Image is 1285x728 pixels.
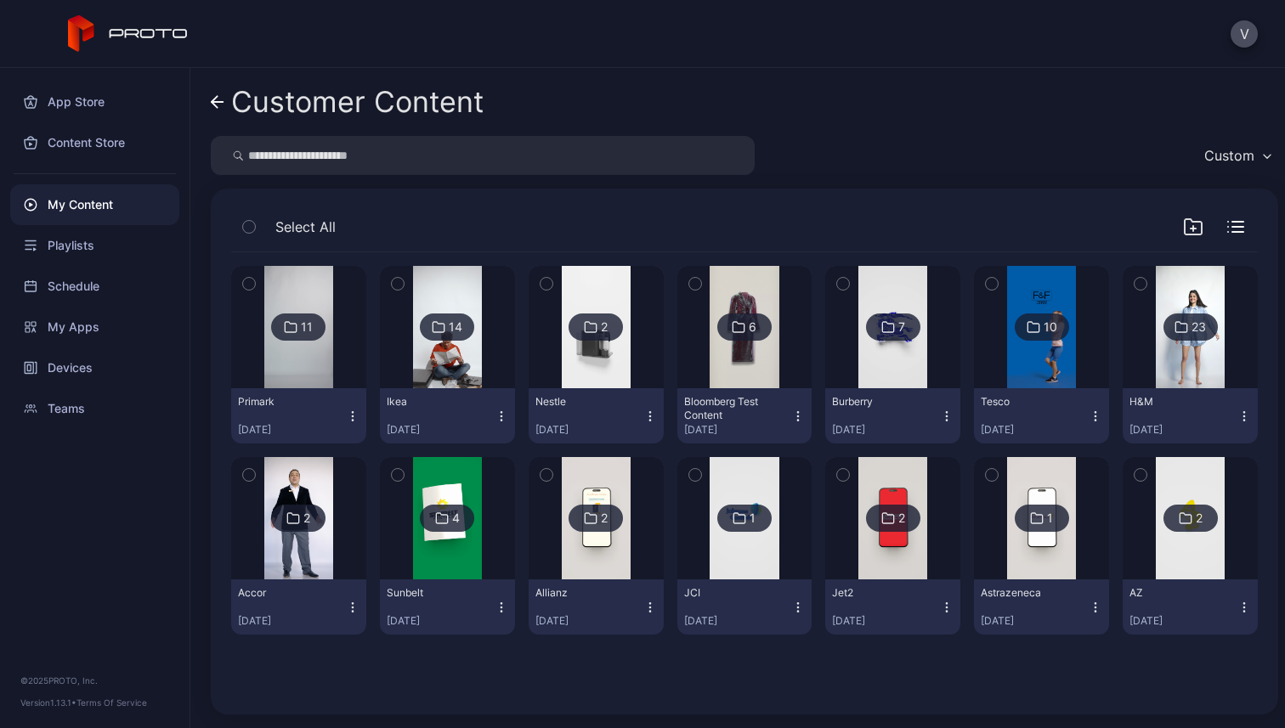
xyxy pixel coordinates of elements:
a: My Content [10,184,179,225]
div: Accor [238,586,331,600]
a: App Store [10,82,179,122]
button: V [1231,20,1258,48]
button: Bloomberg Test Content[DATE] [677,388,812,443]
a: Content Store [10,122,179,163]
div: [DATE] [981,423,1089,437]
div: Custom [1204,147,1254,164]
div: [DATE] [535,423,643,437]
div: [DATE] [535,614,643,628]
div: 1 [1047,511,1053,526]
div: 2 [1196,511,1203,526]
div: [DATE] [1129,423,1237,437]
button: Nestle[DATE] [529,388,664,443]
button: Primark[DATE] [231,388,366,443]
div: AZ [1129,586,1223,600]
div: [DATE] [832,423,940,437]
button: Jet2[DATE] [825,579,960,635]
div: Nestle [535,395,629,409]
div: [DATE] [1129,614,1237,628]
div: 11 [301,319,313,335]
div: [DATE] [387,423,495,437]
div: Jet2 [832,586,926,600]
a: Customer Content [211,82,484,122]
button: Tesco[DATE] [974,388,1109,443]
button: Allianz[DATE] [529,579,664,635]
div: Ikea [387,395,480,409]
div: Burberry [832,395,926,409]
div: Astrazeneca [981,586,1074,600]
span: Version 1.13.1 • [20,697,76,708]
button: AZ[DATE] [1123,579,1258,635]
div: 1 [750,511,756,526]
div: [DATE] [238,423,346,437]
a: Devices [10,347,179,388]
button: Ikea[DATE] [380,388,515,443]
div: [DATE] [832,614,940,628]
div: 2 [898,511,905,526]
div: [DATE] [684,423,792,437]
div: 2 [601,319,608,335]
div: 6 [749,319,756,335]
button: JCI[DATE] [677,579,812,635]
div: 10 [1044,319,1057,335]
div: [DATE] [684,614,792,628]
div: 2 [303,511,310,526]
a: Schedule [10,266,179,307]
button: Astrazeneca[DATE] [974,579,1109,635]
button: Custom [1196,136,1278,175]
div: © 2025 PROTO, Inc. [20,674,169,687]
div: 2 [601,511,608,526]
div: H&M [1129,395,1223,409]
a: Terms Of Service [76,697,147,708]
a: Playlists [10,225,179,266]
button: Accor[DATE] [231,579,366,635]
div: Sunbelt [387,586,480,600]
div: [DATE] [238,614,346,628]
div: 14 [449,319,462,335]
div: Bloomberg Test Content [684,395,778,422]
div: Allianz [535,586,629,600]
div: Customer Content [231,86,484,118]
div: 4 [452,511,460,526]
button: Burberry[DATE] [825,388,960,443]
div: 23 [1192,319,1206,335]
div: 7 [898,319,905,335]
a: Teams [10,388,179,429]
a: My Apps [10,307,179,347]
button: Sunbelt[DATE] [380,579,515,635]
span: Select All [275,217,336,237]
div: JCI [684,586,778,600]
div: [DATE] [981,614,1089,628]
div: [DATE] [387,614,495,628]
div: Primark [238,395,331,409]
div: Tesco [981,395,1074,409]
button: H&M[DATE] [1123,388,1258,443]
